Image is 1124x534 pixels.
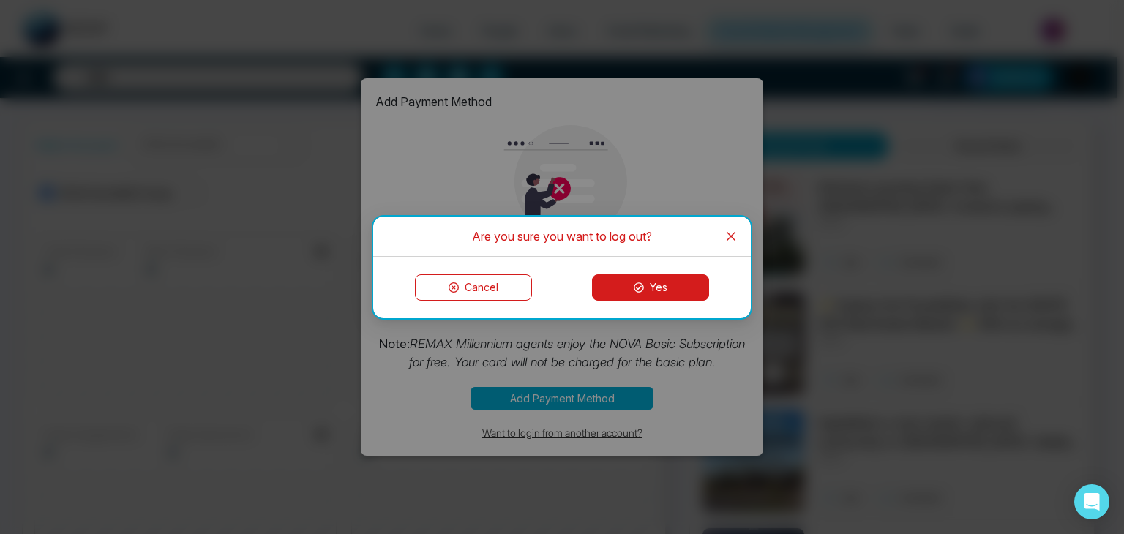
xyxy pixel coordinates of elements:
[725,230,737,242] span: close
[1074,484,1109,519] div: Open Intercom Messenger
[592,274,709,301] button: Yes
[415,274,532,301] button: Cancel
[391,228,733,244] div: Are you sure you want to log out?
[711,217,751,256] button: Close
